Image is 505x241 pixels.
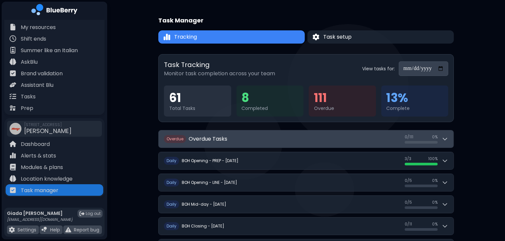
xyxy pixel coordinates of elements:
img: file icon [10,24,16,30]
h2: Overdue Tasks [189,135,227,143]
span: aily [169,180,176,185]
img: file icon [10,141,16,147]
span: 0 % [432,200,438,205]
p: Shift ends [21,35,46,43]
p: Settings [17,227,36,233]
span: 0 / 11 [405,222,412,227]
span: 0 / 5 [405,178,412,183]
span: aily [169,223,176,229]
div: 61 [169,91,226,105]
img: Tracking [164,33,170,41]
button: DailyBOH Opening - PREP - [DATE]3/3100% [159,152,454,169]
h2: Task Tracking [164,60,275,70]
div: 111 [314,91,371,105]
p: [EMAIL_ADDRESS][DOMAIN_NAME] [7,217,73,222]
span: D [164,179,179,187]
img: logout [79,211,84,216]
button: OverdueOverdue Tasks0/1110% [159,130,454,148]
p: Alerts & stats [21,152,56,160]
span: D [164,222,179,230]
span: verdue [170,136,183,142]
button: DailyBOH Opening - LINE - [DATE]0/50% [159,174,454,191]
span: 0 / 111 [405,134,413,140]
div: Overdue [314,105,371,111]
p: Location knowledge [21,175,73,183]
span: 0 % [432,134,438,140]
img: file icon [10,70,16,77]
div: Total Tasks [169,105,226,111]
span: D [164,200,179,208]
label: View tasks for: [362,66,395,72]
img: file icon [9,227,15,233]
img: file icon [10,93,16,100]
span: [STREET_ADDRESS] [24,122,72,127]
img: file icon [10,58,16,65]
button: TrackingTracking [158,30,305,44]
div: 13 % [387,91,443,105]
span: [PERSON_NAME] [24,127,72,135]
p: Dashboard [21,140,50,148]
img: file icon [10,47,16,53]
p: My resources [21,23,56,31]
span: D [164,157,179,165]
span: aily [169,158,176,163]
button: DailyBOH Mid-day - [DATE]0/50% [159,196,454,213]
span: Task setup [323,33,352,41]
span: Log out [86,211,101,216]
img: file icon [10,164,16,170]
img: file icon [10,35,16,42]
img: company logo [31,4,78,17]
img: company thumbnail [10,123,21,135]
p: Monitor task completion across your team [164,70,275,78]
span: aily [169,201,176,207]
span: 3 / 3 [405,156,411,161]
img: file icon [65,227,71,233]
h1: Task Manager [158,16,204,25]
p: Assistant Blu [21,81,53,89]
span: 0 % [432,222,438,227]
h2: BOH Opening - PREP - [DATE] [182,158,238,163]
img: file icon [10,175,16,182]
p: Brand validation [21,70,63,78]
button: DailyBOH Closing - [DATE]0/110% [159,218,454,235]
h2: BOH Closing - [DATE] [182,224,224,229]
p: Task manager [21,187,58,194]
h2: BOH Opening - LINE - [DATE] [182,180,237,185]
span: 100 % [428,156,438,161]
p: Report bug [74,227,99,233]
img: file icon [10,187,16,193]
span: O [164,135,186,143]
p: Modules & plans [21,163,63,171]
p: Tasks [21,93,36,101]
span: 0 % [432,178,438,183]
p: Summer like an Italian [21,47,78,54]
img: file icon [42,227,47,233]
p: Giada [PERSON_NAME] [7,210,73,216]
img: Task setup [313,34,319,41]
span: 0 / 5 [405,200,412,205]
img: file icon [10,105,16,111]
button: Task setupTask setup [307,30,454,44]
img: file icon [10,82,16,88]
p: Prep [21,104,33,112]
div: 8 [242,91,299,105]
div: Completed [242,105,299,111]
p: AskBlu [21,58,38,66]
img: file icon [10,152,16,159]
p: Help [50,227,60,233]
div: Complete [387,105,443,111]
h2: BOH Mid-day - [DATE] [182,202,226,207]
span: Tracking [174,33,197,41]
